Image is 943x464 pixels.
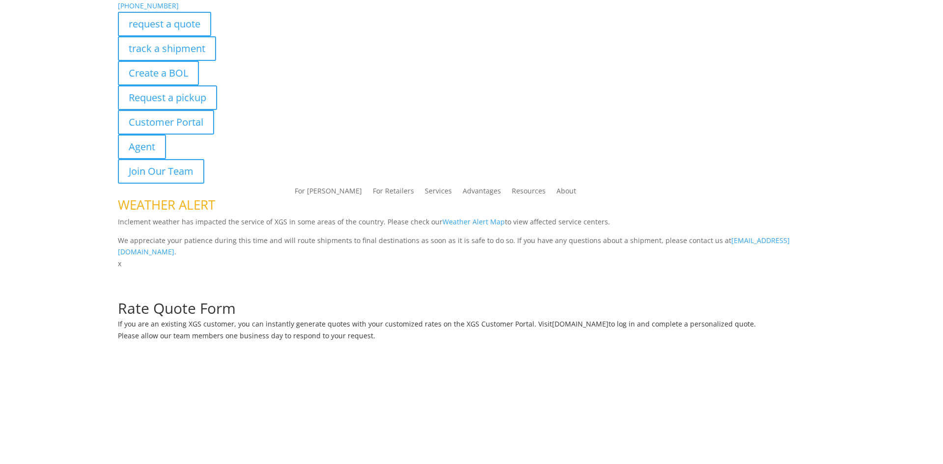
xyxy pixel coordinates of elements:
[512,188,546,198] a: Resources
[118,159,204,184] a: Join Our Team
[118,1,179,10] a: [PHONE_NUMBER]
[118,332,825,344] h6: Please allow our team members one business day to respond to your request.
[118,135,166,159] a: Agent
[118,270,825,289] h1: Request a Quote
[118,216,825,235] p: Inclement weather has impacted the service of XGS in some areas of the country. Please check our ...
[118,36,216,61] a: track a shipment
[118,289,825,301] p: Complete the form below for a customized quote based on your shipping needs.
[118,61,199,85] a: Create a BOL
[556,188,576,198] a: About
[118,258,825,270] p: x
[295,188,362,198] a: For [PERSON_NAME]
[118,235,825,258] p: We appreciate your patience during this time and will route shipments to final destinations as so...
[443,217,505,226] a: Weather Alert Map
[118,110,214,135] a: Customer Portal
[118,319,552,328] span: If you are an existing XGS customer, you can instantly generate quotes with your customized rates...
[552,319,609,328] a: [DOMAIN_NAME]
[118,301,825,321] h1: Rate Quote Form
[118,196,215,214] span: WEATHER ALERT
[118,12,211,36] a: request a quote
[463,188,501,198] a: Advantages
[118,85,217,110] a: Request a pickup
[609,319,756,328] span: to log in and complete a personalized quote.
[373,188,414,198] a: For Retailers
[425,188,452,198] a: Services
